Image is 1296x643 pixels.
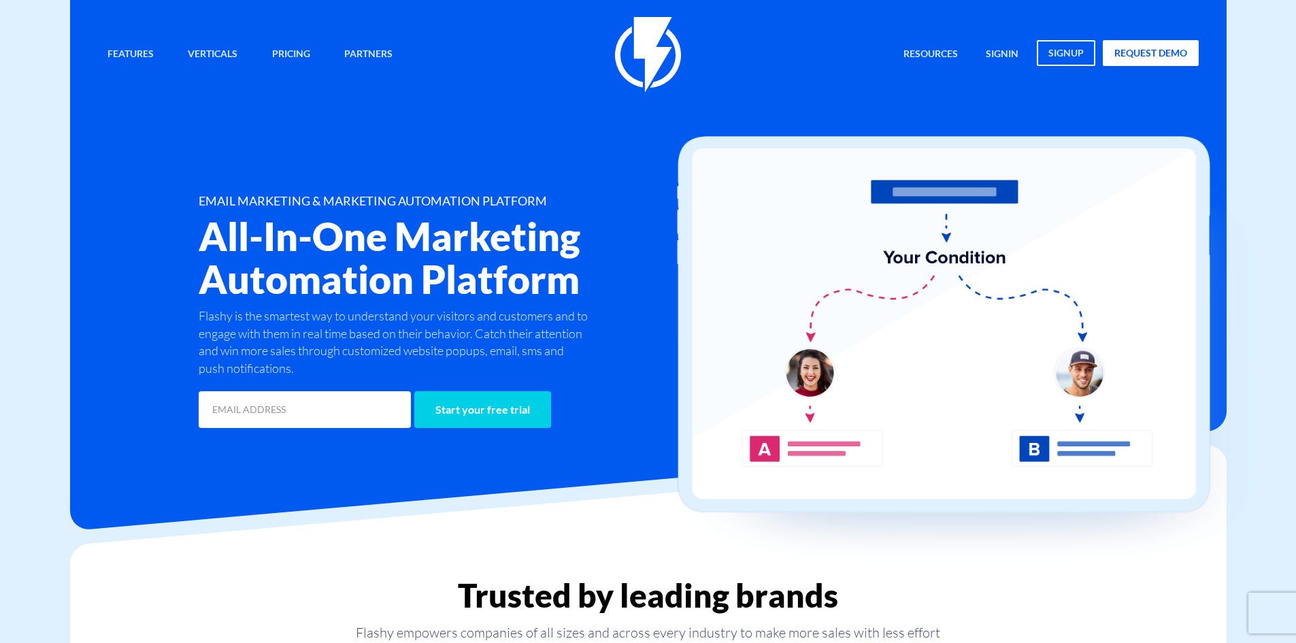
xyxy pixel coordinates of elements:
h2: Trusted by leading brands [70,578,1227,613]
p: Flashy is the smartest way to understand your visitors and customers and to engage with them in r... [199,308,592,378]
p: Flashy empowers companies of all sizes and across every industry to make more sales with less effort [70,623,1227,642]
input: Start your free trial [414,391,551,428]
a: Verticals [178,40,248,69]
input: EMAIL ADDRESS [199,391,411,428]
a: request demo [1103,40,1199,66]
a: Resources [893,40,968,69]
h1: EMAIL MARKETING & MARKETING AUTOMATION PLATFORM [199,195,729,208]
a: signup [1037,40,1095,66]
h2: All-In-One Marketing Automation Platform [199,215,729,301]
a: Pricing [262,40,320,69]
a: Features [97,40,164,69]
a: Partners [334,40,403,69]
a: signin [976,40,1029,69]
